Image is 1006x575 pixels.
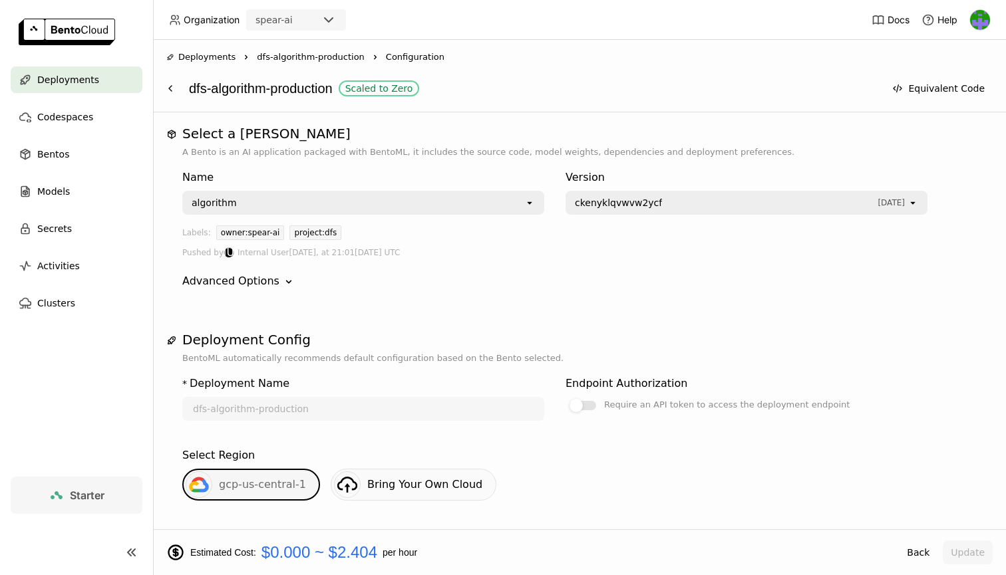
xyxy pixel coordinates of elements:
a: Docs [872,13,910,27]
div: Advanced Options [182,273,977,289]
div: Estimated Cost: per hour [166,543,894,562]
a: Secrets [11,215,142,242]
span: Internal User [238,245,289,260]
input: Selected spear-ai. [294,14,295,27]
a: Activities [11,253,142,279]
input: Selected [object Object]. [906,196,908,209]
img: Joseph Obeid [970,10,990,30]
svg: Down [282,275,295,288]
div: Deployment Name [190,376,289,392]
span: Secrets [37,221,72,237]
div: Select Region [182,447,255,463]
div: project:dfs [289,225,341,240]
span: gcp-us-central-1 [219,478,306,491]
button: Update [943,540,993,564]
span: Bentos [37,146,69,162]
p: BentoML automatically recommends default configuration based on the Bento selected. [182,352,977,365]
span: dfs-algorithm-production [257,51,365,64]
span: Docs [888,14,910,26]
div: owner:spear-ai [216,225,285,240]
div: dfs-algorithm-production [189,76,878,101]
div: Endpoint Authorization [566,376,687,392]
a: Clusters [11,290,142,316]
div: spear-ai [255,13,293,27]
h1: Deployment Config [182,332,977,348]
span: Codespaces [37,109,93,125]
a: Bentos [11,141,142,168]
div: Scaled to Zero [345,83,413,94]
nav: Breadcrumbs navigation [166,51,993,64]
div: Help [922,13,957,27]
svg: open [524,197,535,208]
a: Codespaces [11,104,142,130]
div: Version [566,170,927,185]
span: Models [37,183,70,199]
div: Internal User [224,247,234,258]
span: Configuration [386,51,444,64]
span: Deployments [37,72,99,88]
span: Help [937,14,957,26]
svg: Right [241,52,251,62]
div: Require an API token to access the deployment endpoint [604,397,850,413]
input: name of deployment (autogenerated if blank) [184,398,543,419]
span: Deployments [178,51,236,64]
img: logo [19,19,115,45]
a: Starter [11,477,142,514]
span: [DATE] [878,198,905,207]
span: Organization [184,14,240,26]
div: gcp-us-central-1 [182,469,320,501]
a: Deployments [11,66,142,93]
span: Activities [37,258,80,274]
div: Labels: [182,225,211,245]
div: Name [182,170,544,185]
span: ckenyklqvwvw2ycf [575,196,662,209]
button: Equivalent Code [884,76,993,100]
div: Deployments [166,51,236,64]
div: Advanced Options [182,273,279,289]
span: Clusters [37,295,75,311]
div: algorithm [192,196,237,209]
svg: Right [370,52,381,62]
span: Bring Your Own Cloud [367,478,482,491]
div: Pushed by [DATE], at 21:01[DATE] UTC [182,245,977,260]
span: Starter [70,489,104,502]
h1: Select a [PERSON_NAME] [182,126,977,142]
a: Bring Your Own Cloud [331,469,496,501]
a: Models [11,178,142,205]
button: Back [899,540,937,564]
span: $0.000 ~ $2.404 [261,543,377,562]
div: IU [224,248,234,257]
svg: open [908,197,918,208]
p: A Bento is an AI application packaged with BentoML, it includes the source code, model weights, d... [182,146,977,159]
